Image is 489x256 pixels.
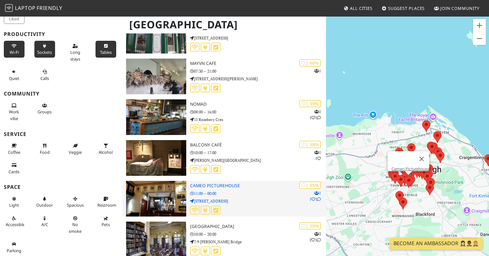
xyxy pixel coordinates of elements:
a: Join Community [431,3,482,14]
h3: Community [4,91,118,97]
h1: [GEOGRAPHIC_DATA] [124,16,325,33]
p: [STREET_ADDRESS] [190,198,326,204]
span: Smoke free [69,222,81,234]
div: | 55% [299,181,321,189]
span: Power sockets [37,49,52,55]
span: Work-friendly tables [100,49,112,55]
button: Light [4,194,25,210]
span: People working [9,109,19,121]
div: | 55% [299,222,321,230]
span: Accessible [6,222,25,227]
span: Credit cards [9,169,19,174]
span: Alcohol [99,149,113,155]
a: Mayvn Cafe | 60% 1 Mayvn Cafe 07:30 – 21:00 [STREET_ADDRESS][PERSON_NAME] [122,59,326,94]
p: 11:00 – 00:00 [190,190,326,196]
span: Friendly [37,4,62,11]
button: Work vibe [4,100,25,124]
span: Outdoor area [36,202,53,208]
h3: Nomad [190,102,326,107]
span: Air conditioned [41,222,48,227]
p: [PERSON_NAME][GEOGRAPHIC_DATA] [190,157,326,163]
p: 08:00 – 16:00 [190,109,326,115]
img: LaptopFriendly [5,4,13,12]
span: Restroom [97,202,116,208]
button: Calls [34,67,55,83]
span: Long stays [70,49,80,61]
h3: Space [4,184,118,190]
p: 07:30 – 21:00 [190,68,326,74]
p: [STREET_ADDRESS][PERSON_NAME] [190,76,326,82]
span: Veggie [69,149,82,155]
span: Parking [7,248,21,253]
p: 10:00 – 20:00 [190,231,326,237]
button: Pets [96,213,116,230]
span: Coffee [8,149,20,155]
h3: Productivity [4,31,118,37]
span: Video/audio calls [40,75,49,81]
a: Balcony Café | 58% 11 Balcony Café 10:00 – 17:00 [PERSON_NAME][GEOGRAPHIC_DATA] [122,140,326,176]
a: LaptopFriendly LaptopFriendly [5,3,62,14]
button: Spacious [65,194,86,210]
span: Suggest Places [388,5,425,11]
h3: Balcony Café [190,142,326,148]
button: Alcohol [96,140,116,157]
span: Laptop [15,4,36,11]
button: Sockets [34,41,55,58]
p: 1 [314,68,321,74]
span: Spacious [67,202,84,208]
p: 7-9 [PERSON_NAME] Bridge [190,239,326,245]
button: Close [414,151,429,167]
button: Long stays [65,41,86,64]
h3: Mayvn Cafe [190,61,326,66]
button: Cards [4,160,25,177]
span: All Cities [350,5,372,11]
button: A/C [34,213,55,230]
p: 1 1 1 [309,109,321,121]
p: 3 2 1 [309,231,321,243]
button: Veggie [65,140,86,157]
p: 15 Rosebery Cres [190,117,326,123]
a: Nomad | 59% 111 Nomad 08:00 – 16:00 15 Rosebery Cres [122,99,326,135]
p: 1 1 1 [309,190,321,202]
p: 1 1 [314,149,321,161]
h3: Cameo Picturehouse [190,183,326,188]
button: Zoom out [473,32,486,45]
button: Quiet [4,67,25,83]
span: Food [40,149,50,155]
span: Pet friendly [102,222,110,227]
span: Natural light [9,202,19,208]
button: No smoke [65,213,86,236]
button: Parking [4,239,25,256]
a: Cameo Picturehouse [392,167,429,171]
span: Join Community [440,5,479,11]
h3: Service [4,131,118,137]
a: Cameo Picturehouse | 55% 111 Cameo Picturehouse 11:00 – 00:00 [STREET_ADDRESS] [122,181,326,217]
img: Nomad [126,99,186,135]
button: Restroom [96,194,116,210]
button: Groups [34,100,55,117]
button: Food [34,140,55,157]
button: Coffee [4,140,25,157]
img: Mayvn Cafe [126,59,186,94]
button: Accessible [4,213,25,230]
span: Group tables [38,109,52,115]
button: Outdoor [34,194,55,210]
span: Quiet [9,75,19,81]
img: Cameo Picturehouse [126,181,186,217]
span: Stable Wi-Fi [10,49,19,55]
h3: [GEOGRAPHIC_DATA] [190,224,326,229]
button: Tables [96,41,116,58]
div: | 59% [299,100,321,107]
button: Wi-Fi [4,41,25,58]
p: 10:00 – 17:00 [190,150,326,156]
div: | 60% [299,59,321,67]
div: | 58% [299,141,321,148]
a: Suggest Places [379,3,428,14]
img: Balcony Café [126,140,186,176]
a: All Cities [341,3,375,14]
button: Zoom in [473,19,486,32]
